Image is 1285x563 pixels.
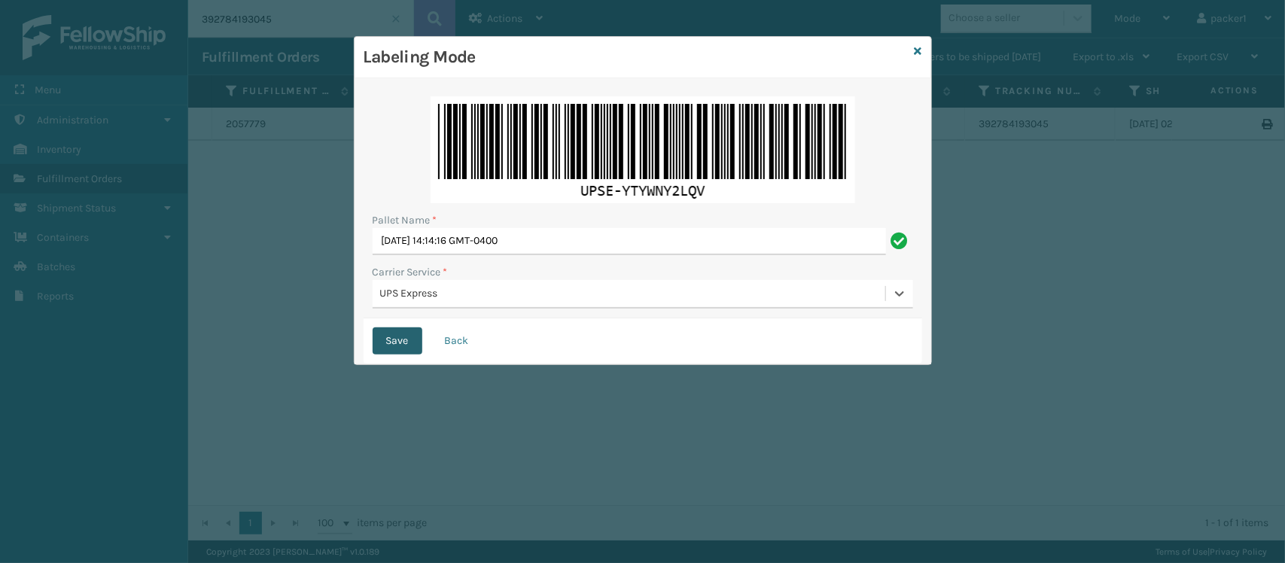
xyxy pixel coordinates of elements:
h3: Labeling Mode [364,46,909,68]
label: Carrier Service [373,264,448,280]
img: tQrVXwAAAAZJREFUAwAxLP9MI+y75wAAAABJRU5ErkJggg== [431,96,855,203]
button: Back [431,327,483,355]
button: Save [373,327,422,355]
label: Pallet Name [373,212,437,228]
div: UPS Express [380,286,887,302]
